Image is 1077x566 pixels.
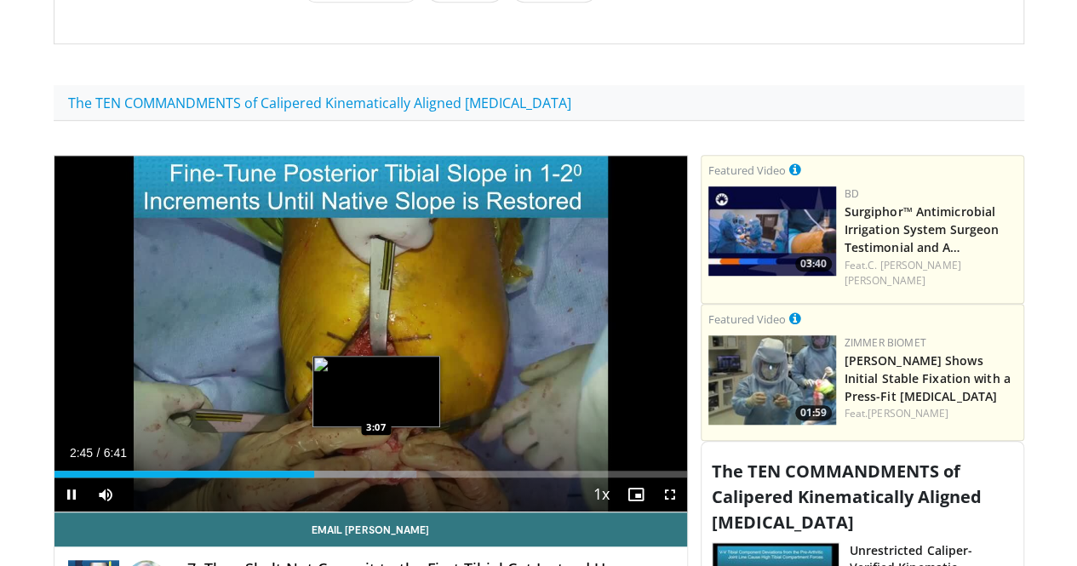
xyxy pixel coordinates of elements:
img: 6bc46ad6-b634-4876-a934-24d4e08d5fac.150x105_q85_crop-smart_upscale.jpg [708,335,836,425]
button: Fullscreen [653,477,687,512]
button: Enable picture-in-picture mode [619,477,653,512]
span: 6:41 [104,446,127,460]
a: 03:40 [708,186,836,276]
a: Email [PERSON_NAME] [54,512,687,546]
div: Progress Bar [54,471,687,477]
div: Feat. [845,258,1017,289]
a: C. [PERSON_NAME] [PERSON_NAME] [845,258,961,288]
a: BD [845,186,859,201]
img: image.jpeg [312,356,440,427]
a: Surgiphor™ Antimicrobial Irrigation System Surgeon Testimonial and A… [845,203,1000,255]
span: 03:40 [795,256,832,272]
a: 01:59 [708,335,836,425]
div: Feat. [845,406,1017,421]
small: Featured Video [708,312,786,327]
span: 01:59 [795,405,832,420]
a: Zimmer Biomet [845,335,926,350]
span: The TEN COMMANDMENTS of Calipered Kinematically Aligned [MEDICAL_DATA] [712,460,982,534]
a: [PERSON_NAME] Shows Initial Stable Fixation with a Press-Fit [MEDICAL_DATA] [845,352,1011,404]
img: 70422da6-974a-44ac-bf9d-78c82a89d891.150x105_q85_crop-smart_upscale.jpg [708,186,836,276]
video-js: Video Player [54,156,687,512]
a: The TEN COMMANDMENTS of Calipered Kinematically Aligned [MEDICAL_DATA] [54,85,586,121]
small: Featured Video [708,163,786,178]
button: Pause [54,477,89,512]
button: Mute [89,477,123,512]
span: / [97,446,100,460]
button: Playback Rate [585,477,619,512]
a: [PERSON_NAME] [868,406,948,420]
span: 2:45 [70,446,93,460]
